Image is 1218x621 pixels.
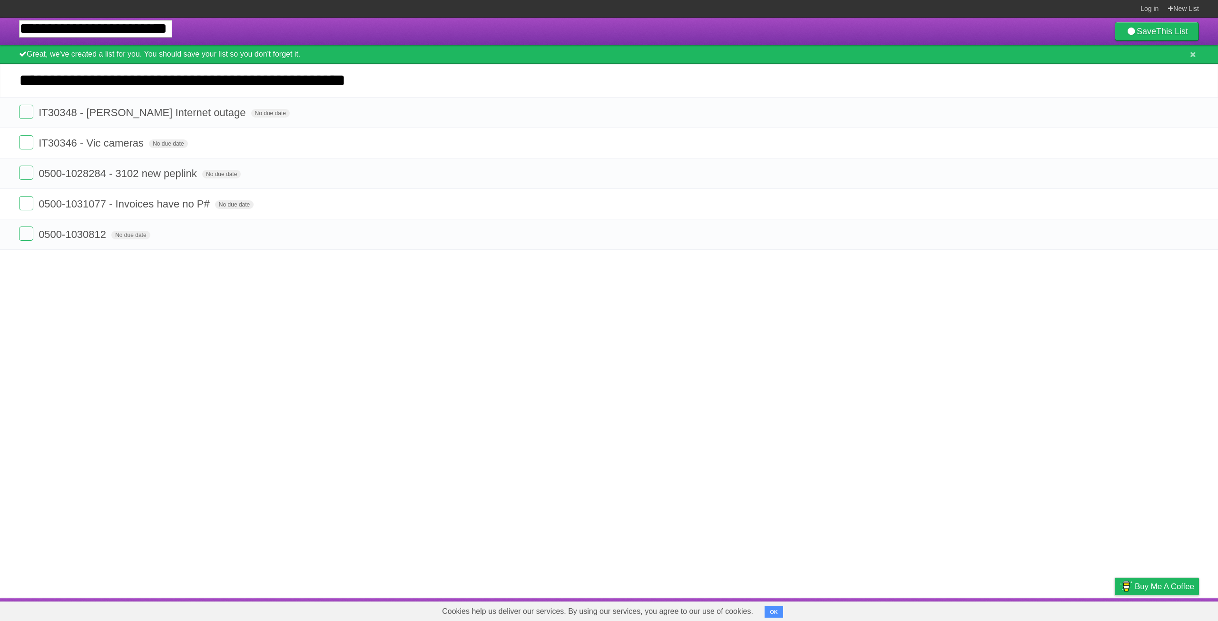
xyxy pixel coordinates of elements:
b: This List [1156,27,1188,36]
span: IT30348 - [PERSON_NAME] Internet outage [39,107,248,118]
span: No due date [111,231,150,239]
a: Privacy [1102,601,1127,619]
a: SaveThis List [1115,22,1199,41]
span: No due date [202,170,241,178]
label: Done [19,166,33,180]
span: Cookies help us deliver our services. By using our services, you agree to our use of cookies. [432,602,763,621]
label: Done [19,135,33,149]
label: Done [19,227,33,241]
a: Suggest a feature [1139,601,1199,619]
a: Terms [1070,601,1091,619]
span: No due date [215,200,254,209]
a: Developers [1020,601,1058,619]
a: About [988,601,1008,619]
label: Done [19,105,33,119]
span: 0500-1028284 - 3102 new peplink [39,168,199,179]
span: 0500-1030812 [39,228,108,240]
label: Done [19,196,33,210]
span: No due date [149,139,187,148]
span: Buy me a coffee [1135,578,1194,595]
button: OK [765,606,783,618]
img: Buy me a coffee [1120,578,1132,594]
span: 0500-1031077 - Invoices have no P# [39,198,212,210]
span: No due date [251,109,290,118]
a: Buy me a coffee [1115,578,1199,595]
span: IT30346 - Vic cameras [39,137,146,149]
